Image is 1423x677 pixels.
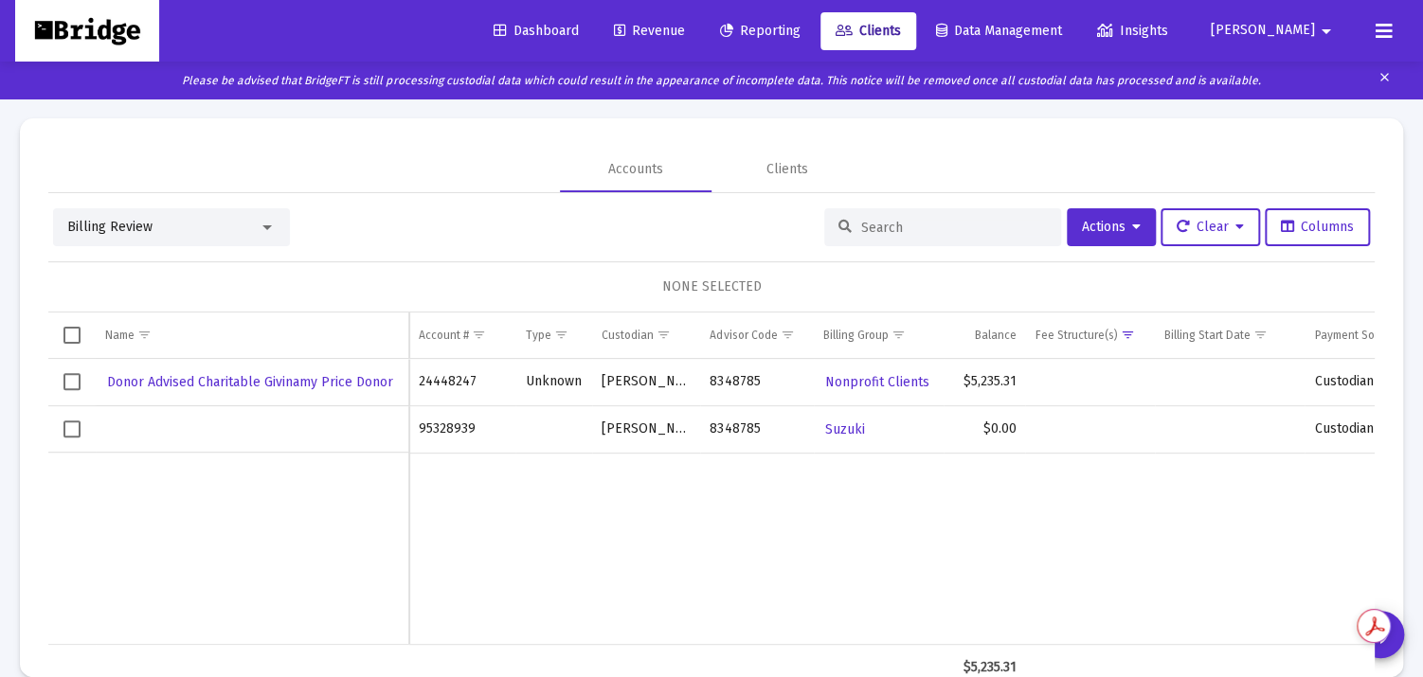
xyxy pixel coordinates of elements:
span: Insights [1097,23,1168,39]
span: Show filter options for column 'Billing Group' [892,328,906,342]
span: Show filter options for column 'Advisor Code' [780,328,794,342]
td: 95328939 [409,405,515,453]
span: Show filter options for column 'Type' [553,328,567,342]
mat-icon: clear [1378,66,1392,95]
div: NONE SELECTED [63,277,1360,296]
td: 8348785 [700,405,814,453]
span: Clear [1177,219,1244,235]
div: $5,235.31 [953,658,1017,677]
button: [PERSON_NAME] [1188,11,1360,49]
a: Clients [820,12,916,50]
td: Column Fee Structure(s) [1025,312,1155,358]
td: $0.00 [944,405,1026,453]
div: Custodian [602,328,654,343]
div: Accounts [608,160,663,179]
span: [PERSON_NAME] [1211,23,1315,39]
span: Clients [836,23,901,39]
span: Suzuki [825,421,865,437]
div: Billing Group [823,328,889,343]
button: Actions [1067,208,1156,246]
td: $5,235.31 [944,359,1026,406]
a: Data Management [921,12,1077,50]
div: Billing Start Date [1164,328,1251,343]
span: Donor Advised Charitable Givinamy Price Donor [107,374,393,390]
a: Suzuki [823,416,867,443]
div: Select all [63,327,81,344]
td: [PERSON_NAME] [592,359,700,406]
td: Column Type [515,312,592,358]
div: Type [525,328,550,343]
span: Dashboard [494,23,579,39]
td: [PERSON_NAME] [592,405,700,453]
div: Payment Source [1314,328,1396,343]
button: Donor Advised Charitable Givinamy Price Donor [105,368,395,396]
td: 8348785 [700,359,814,406]
span: Data Management [936,23,1062,39]
mat-icon: arrow_drop_down [1315,12,1338,50]
a: Insights [1082,12,1183,50]
a: Nonprofit Clients [823,368,931,396]
td: Column Billing Start Date [1155,312,1305,358]
a: Dashboard [478,12,594,50]
span: Revenue [614,23,685,39]
span: Show filter options for column 'Custodian' [657,328,671,342]
td: Column Name [96,312,409,358]
span: Billing Review [67,219,153,235]
td: Unknown [515,359,592,406]
span: Show filter options for column 'Fee Structure(s)' [1120,328,1134,342]
td: 24448247 [409,359,515,406]
img: Dashboard [29,12,145,50]
div: Advisor Code [710,328,777,343]
td: Column Account # [409,312,515,358]
div: Clients [766,160,808,179]
span: Nonprofit Clients [825,374,929,390]
div: Select row [63,373,81,390]
input: Search [861,220,1047,236]
div: Balance [974,328,1016,343]
td: Column Custodian [592,312,700,358]
div: Account # [419,328,469,343]
i: Please be advised that BridgeFT is still processing custodial data which could result in the appe... [182,74,1260,87]
td: Column Advisor Code [700,312,814,358]
td: Column Balance [944,312,1026,358]
span: Show filter options for column 'Account #' [472,328,486,342]
div: Name [105,328,135,343]
button: Clear [1161,208,1260,246]
span: Show filter options for column 'Billing Start Date' [1253,328,1268,342]
span: Columns [1281,219,1354,235]
span: Show filter options for column 'Name' [137,328,152,342]
a: Reporting [705,12,816,50]
td: Column Billing Group [814,312,943,358]
div: Fee Structure(s) [1035,328,1117,343]
span: Actions [1082,219,1141,235]
a: Revenue [599,12,700,50]
div: Select row [63,420,81,437]
span: Reporting [720,23,801,39]
button: Columns [1265,208,1370,246]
